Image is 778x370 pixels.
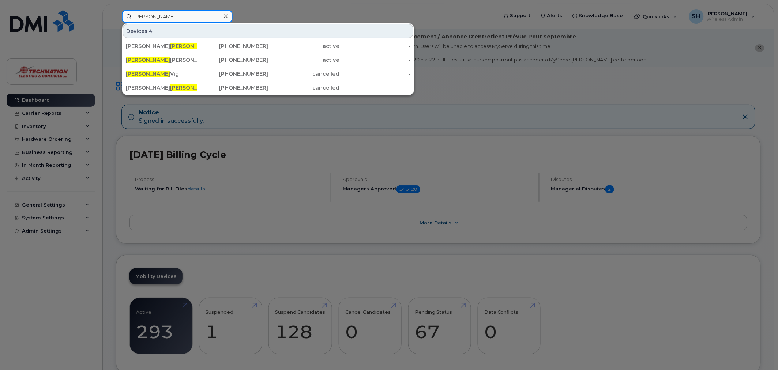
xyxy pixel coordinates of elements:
[197,84,268,91] div: [PHONE_NUMBER]
[339,42,411,50] div: -
[123,24,413,38] div: Devices
[170,84,214,91] span: [PERSON_NAME]
[268,56,339,64] div: active
[126,57,170,63] span: [PERSON_NAME]
[268,70,339,78] div: cancelled
[123,39,413,53] a: [PERSON_NAME][PERSON_NAME][PHONE_NUMBER]active-
[123,53,413,67] a: [PERSON_NAME][PERSON_NAME][PHONE_NUMBER]active-
[339,84,411,91] div: -
[197,56,268,64] div: [PHONE_NUMBER]
[149,27,153,35] span: 4
[126,56,197,64] div: [PERSON_NAME]
[339,70,411,78] div: -
[126,70,197,78] div: Vig
[126,71,170,77] span: [PERSON_NAME]
[268,42,339,50] div: active
[126,42,197,50] div: [PERSON_NAME]
[123,81,413,94] a: [PERSON_NAME][PERSON_NAME]Ac[PHONE_NUMBER]cancelled-
[197,70,268,78] div: [PHONE_NUMBER]
[123,67,413,80] a: [PERSON_NAME]Vig[PHONE_NUMBER]cancelled-
[197,42,268,50] div: [PHONE_NUMBER]
[170,43,214,49] span: [PERSON_NAME]
[268,84,339,91] div: cancelled
[339,56,411,64] div: -
[126,84,197,91] div: [PERSON_NAME] Ac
